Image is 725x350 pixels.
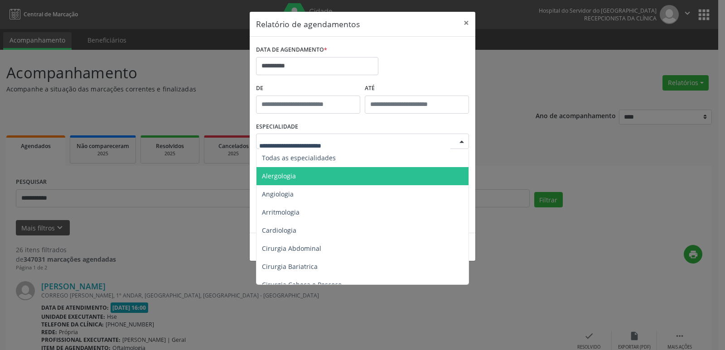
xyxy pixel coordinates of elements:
span: Arritmologia [262,208,300,216]
label: ESPECIALIDADE [256,120,298,134]
label: ATÉ [365,82,469,96]
span: Cirurgia Abdominal [262,244,321,253]
button: Close [457,12,475,34]
span: Cardiologia [262,226,296,235]
span: Cirurgia Bariatrica [262,262,318,271]
span: Cirurgia Cabeça e Pescoço [262,280,342,289]
h5: Relatório de agendamentos [256,18,360,30]
span: Todas as especialidades [262,153,336,162]
span: Alergologia [262,172,296,180]
span: Angiologia [262,190,294,198]
label: De [256,82,360,96]
label: DATA DE AGENDAMENTO [256,43,327,57]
